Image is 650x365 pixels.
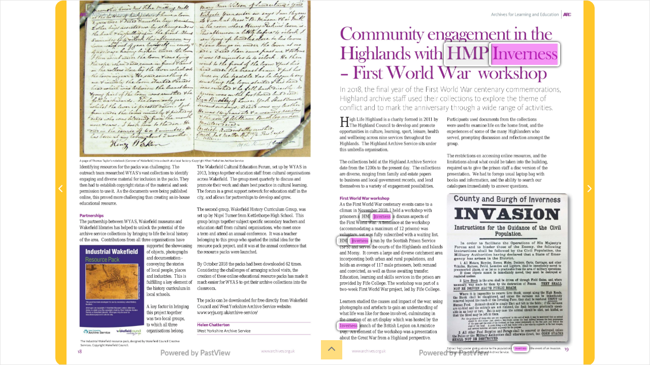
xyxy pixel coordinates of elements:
[224,164,236,170] span: Cultural
[238,176,247,182] span: group
[425,135,429,139] span: the
[303,165,305,169] span: in
[109,12,113,17] span: for
[404,141,414,147] span: Service
[426,141,433,145] span: under
[378,177,397,183] span: government
[501,135,506,139] span: and
[387,140,401,147] span: Archive
[533,153,539,159] span: and
[125,159,136,163] span: (Coroner
[365,165,374,171] span: 1200s
[487,172,490,176] span: to
[80,159,82,163] span: A
[501,165,508,171] span: staff
[365,129,367,134] span: in
[418,141,423,147] span: sits
[116,12,129,17] span: Learning
[530,25,548,44] span: the
[419,123,433,128] span: promote
[220,170,233,176] span: together
[413,129,424,134] span: leisure,
[354,103,360,112] span: ict
[516,117,532,122] span: collections
[522,165,533,171] span: version
[450,103,470,112] span: through
[500,117,507,122] span: from
[405,85,410,93] span: of
[446,135,458,140] span: served,
[378,160,380,164] span: at
[254,170,261,176] span: staff
[339,159,345,165] span: The
[470,129,472,133] span: of
[80,12,82,17] span: A
[113,159,124,163] span: notebook
[259,176,272,182] span: quarterly
[84,12,87,17] span: C
[389,159,403,165] span: Highland
[414,103,444,112] span: anniversary
[468,159,477,165] span: about
[446,165,459,171] span: required
[513,153,529,159] span: resources,
[544,135,548,139] span: the
[349,123,355,128] span: The
[506,84,556,94] span: commemorations,
[236,170,251,176] span: education
[379,135,385,140] span: nine
[381,166,385,170] span: the
[96,177,101,181] span: and
[497,129,506,134] span: many
[149,159,153,163] span: eld)
[481,135,496,140] span: discussion
[173,159,175,163] span: a
[463,166,466,170] span: us
[508,129,526,134] span: Highlanders
[258,164,269,170] span: Forum,
[446,159,464,165] span: limitations
[347,135,362,140] span: wellbeing
[249,177,256,181] span: meet
[280,176,291,182] span: discuss
[197,176,207,182] span: across
[339,66,345,82] span: –
[339,94,363,103] span: Highland
[408,94,419,102] span: used
[509,135,514,140] span: refl
[413,85,421,93] span: the
[479,172,484,176] span: had
[376,86,378,93] span: fi
[103,159,124,163] span: [PERSON_NAME]
[425,177,432,183] span: lend
[405,117,416,122] span: formed
[522,177,532,183] span: search
[446,171,467,177] span: presentation.
[133,12,139,17] span: and
[513,165,519,171] span: disc
[404,135,421,140] span: throughout
[500,123,504,127] span: the
[471,123,484,128] span: examine
[540,12,555,17] span: Education
[339,113,349,133] span: H
[531,159,547,165] span: building,
[414,44,438,64] span: with
[172,165,177,169] span: The
[474,129,481,133] span: some
[540,94,544,102] span: of
[124,165,128,169] span: the
[162,159,169,163] span: death
[284,165,287,169] span: by
[492,43,558,66] span: Inverness
[498,178,502,182] span: the
[393,94,403,103] span: staff
[419,171,430,177] span: papers
[476,104,478,111] span: a
[339,23,416,46] span: Community
[446,153,452,159] span: The
[170,159,173,163] span: at
[542,166,546,170] span: the
[412,166,417,170] span: The
[105,170,122,176] span: researched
